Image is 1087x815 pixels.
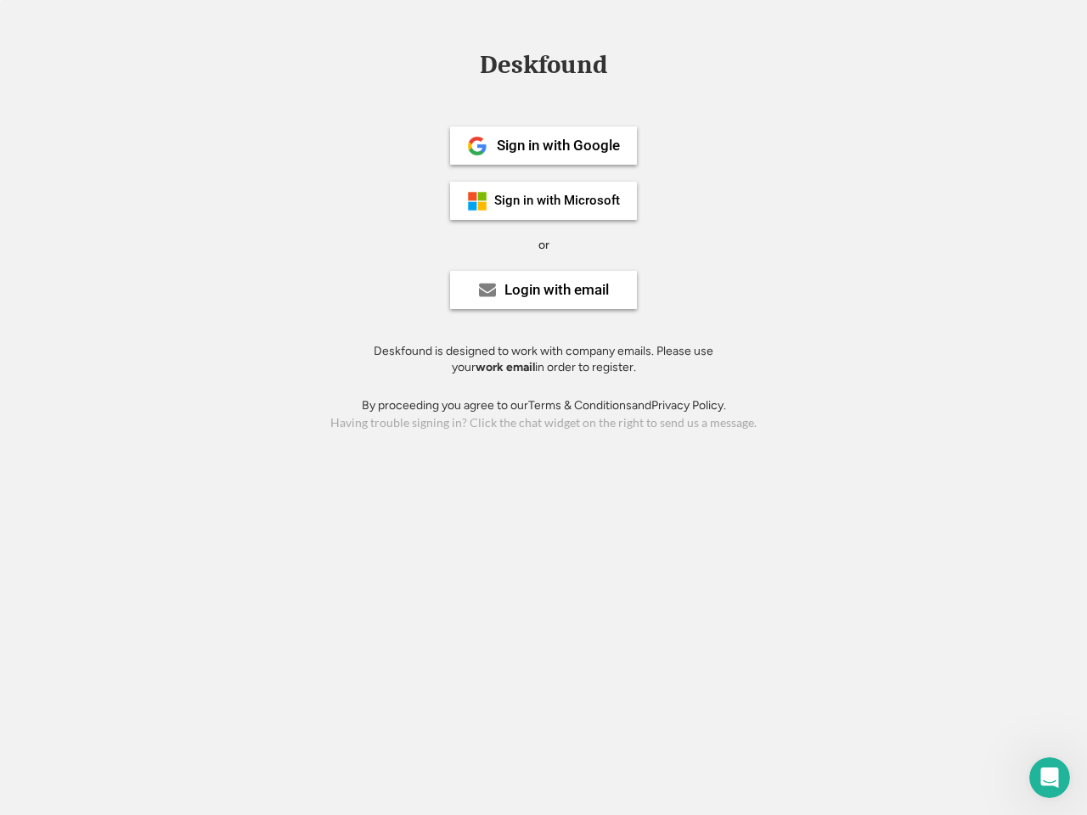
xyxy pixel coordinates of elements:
div: Sign in with Microsoft [494,194,620,207]
div: or [538,237,549,254]
a: Terms & Conditions [528,398,632,413]
a: Privacy Policy. [651,398,726,413]
iframe: Intercom live chat [1029,757,1070,798]
div: Sign in with Google [497,138,620,153]
div: Deskfound [471,52,616,78]
div: Deskfound is designed to work with company emails. Please use your in order to register. [352,343,735,376]
div: Login with email [504,283,609,297]
strong: work email [476,360,535,374]
img: 1024px-Google__G__Logo.svg.png [467,136,487,156]
img: ms-symbollockup_mssymbol_19.png [467,191,487,211]
div: By proceeding you agree to our and [362,397,726,414]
